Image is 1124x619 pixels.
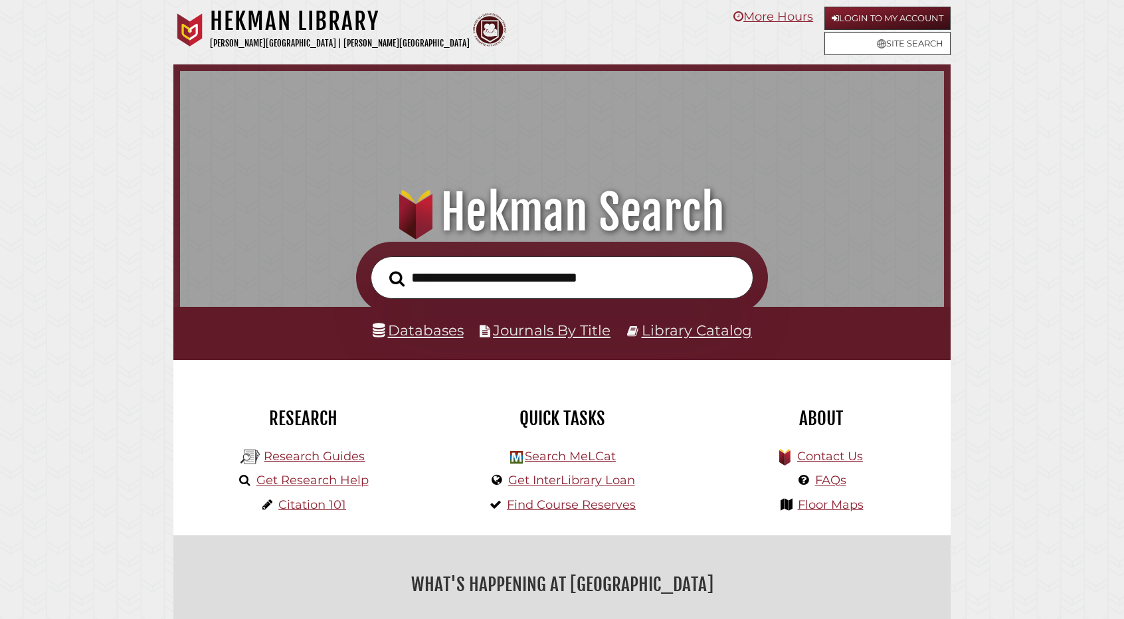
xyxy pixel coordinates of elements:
[210,7,470,36] h1: Hekman Library
[798,497,864,512] a: Floor Maps
[824,7,951,30] a: Login to My Account
[264,449,365,464] a: Research Guides
[383,267,411,291] button: Search
[797,449,863,464] a: Contact Us
[508,473,635,487] a: Get InterLibrary Loan
[493,321,610,339] a: Journals By Title
[373,321,464,339] a: Databases
[278,497,346,512] a: Citation 101
[473,13,506,46] img: Calvin Theological Seminary
[642,321,752,339] a: Library Catalog
[702,407,941,430] h2: About
[389,270,405,287] i: Search
[525,449,616,464] a: Search MeLCat
[507,497,636,512] a: Find Course Reserves
[183,569,941,600] h2: What's Happening at [GEOGRAPHIC_DATA]
[256,473,369,487] a: Get Research Help
[733,9,813,24] a: More Hours
[183,407,422,430] h2: Research
[815,473,846,487] a: FAQs
[210,36,470,51] p: [PERSON_NAME][GEOGRAPHIC_DATA] | [PERSON_NAME][GEOGRAPHIC_DATA]
[197,183,927,242] h1: Hekman Search
[240,447,260,467] img: Hekman Library Logo
[173,13,207,46] img: Calvin University
[510,451,523,464] img: Hekman Library Logo
[442,407,682,430] h2: Quick Tasks
[824,32,951,55] a: Site Search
